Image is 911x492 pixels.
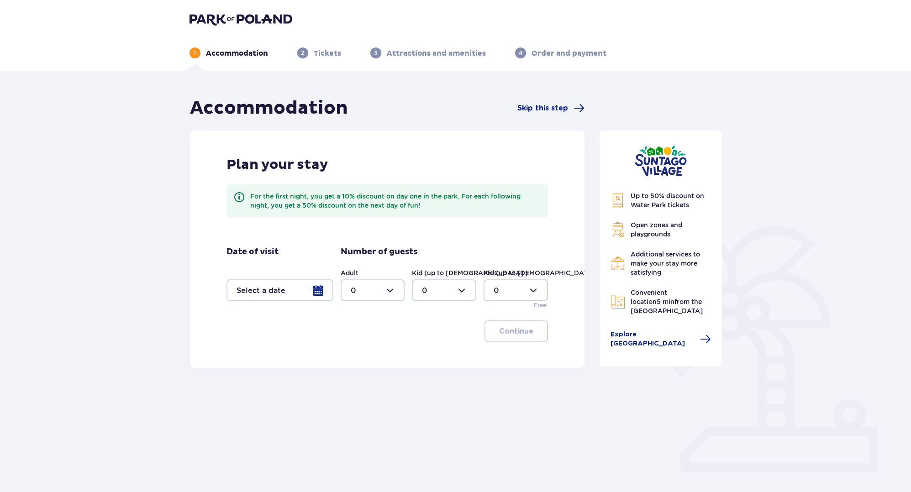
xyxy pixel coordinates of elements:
[499,326,533,336] p: Continue
[631,289,703,314] span: Convenient location from the [GEOGRAPHIC_DATA]
[631,221,682,238] span: Open zones and playgrounds
[519,49,522,57] p: 4
[190,13,292,26] img: Park of Poland logo
[206,48,268,58] p: Accommodation
[484,268,600,277] label: Kid (up to [DEMOGRAPHIC_DATA].)
[517,103,585,114] a: Skip this step
[387,48,486,58] p: Attractions and amenities
[534,301,548,309] p: Free!
[194,49,196,57] p: 1
[250,192,541,210] div: For the first night, you get a 10% discount on day one in the park. For each following night, you...
[611,222,625,237] img: Grill Icon
[631,251,700,276] span: Additional services to make your stay more satisfying
[532,48,606,58] p: Order and payment
[341,268,358,277] label: Adult
[301,49,304,57] p: 2
[226,246,279,257] p: Date of visit
[484,320,548,342] button: Continue
[611,256,625,271] img: Restaurant Icon
[517,103,568,113] span: Skip this step
[635,145,687,177] img: Suntago Village
[190,97,348,120] h1: Accommodation
[226,156,328,173] p: Plan your stay
[611,330,695,348] span: Explore [GEOGRAPHIC_DATA]
[341,246,417,257] p: Number of guests
[631,192,704,209] span: Up to 50% discount on Water Park tickets
[374,49,377,57] p: 3
[611,294,625,309] img: Map Icon
[611,330,711,348] a: Explore [GEOGRAPHIC_DATA]
[412,268,528,277] label: Kid (up to [DEMOGRAPHIC_DATA].)
[657,298,674,305] span: 5 min
[314,48,341,58] p: Tickets
[611,193,625,208] img: Discount Icon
